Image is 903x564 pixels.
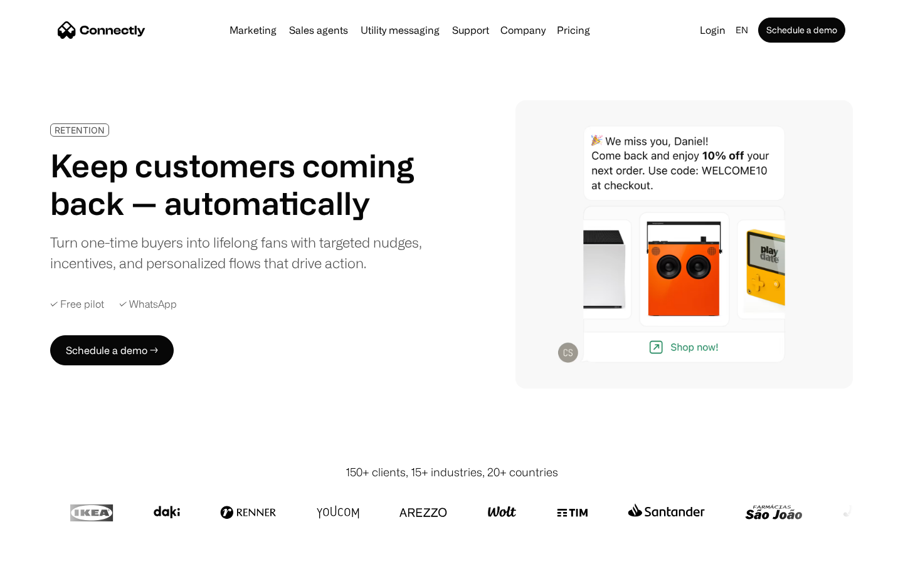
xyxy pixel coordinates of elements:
[356,25,445,35] a: Utility messaging
[500,21,546,39] div: Company
[119,298,177,310] div: ✓ WhatsApp
[50,232,431,273] div: Turn one-time buyers into lifelong fans with targeted nudges, incentives, and personalized flows ...
[50,335,174,365] a: Schedule a demo →
[695,21,731,39] a: Login
[284,25,353,35] a: Sales agents
[224,25,282,35] a: Marketing
[736,21,748,39] div: en
[50,147,431,222] h1: Keep customers coming back — automatically
[447,25,494,35] a: Support
[55,125,105,135] div: RETENTION
[50,298,104,310] div: ✓ Free pilot
[552,25,595,35] a: Pricing
[346,464,558,481] div: 150+ clients, 15+ industries, 20+ countries
[758,18,845,43] a: Schedule a demo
